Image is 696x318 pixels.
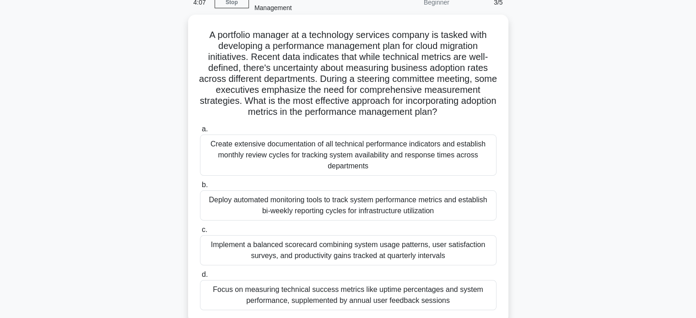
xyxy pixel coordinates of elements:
div: Deploy automated monitoring tools to track system performance metrics and establish bi-weekly rep... [200,190,496,221]
div: Create extensive documentation of all technical performance indicators and establish monthly revi... [200,135,496,176]
div: Focus on measuring technical success metrics like uptime percentages and system performance, supp... [200,280,496,310]
h5: A portfolio manager at a technology services company is tasked with developing a performance mana... [199,29,497,118]
span: b. [202,181,208,189]
span: a. [202,125,208,133]
div: Implement a balanced scorecard combining system usage patterns, user satisfaction surveys, and pr... [200,235,496,265]
span: d. [202,270,208,278]
span: c. [202,226,207,233]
